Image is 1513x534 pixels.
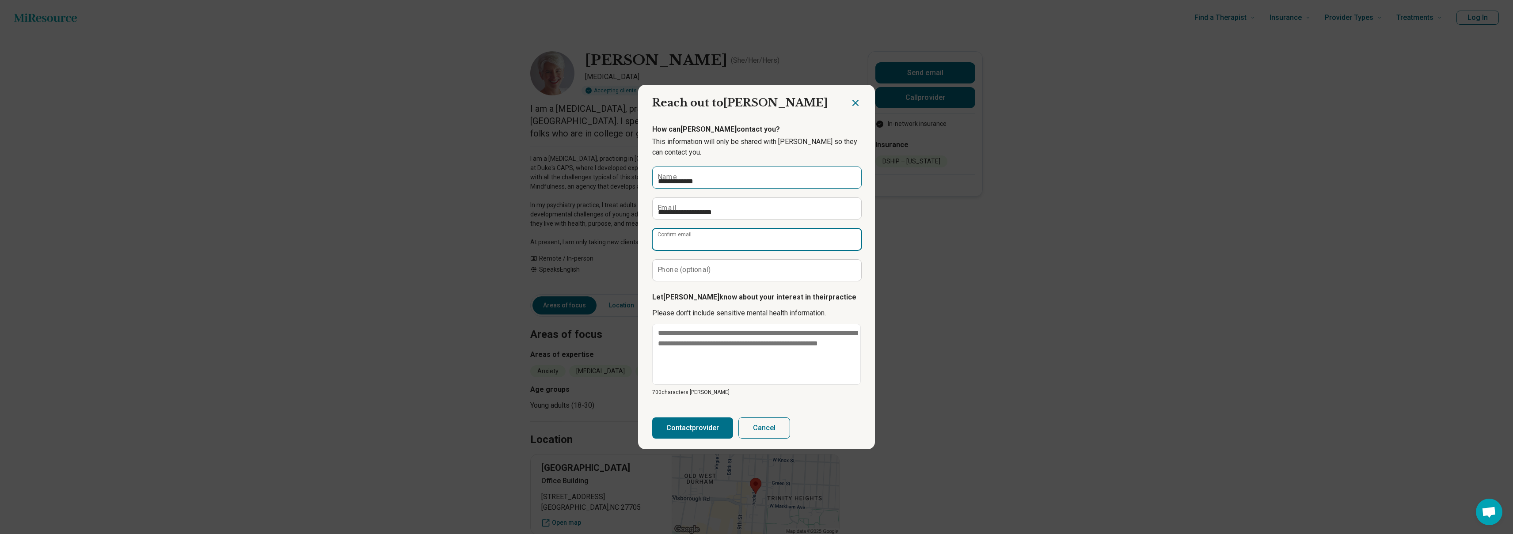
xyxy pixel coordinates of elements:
button: Cancel [738,417,790,439]
p: Let [PERSON_NAME] know about your interest in their practice [652,292,861,303]
span: Reach out to [PERSON_NAME] [652,96,828,109]
p: Please don’t include sensitive mental health information. [652,308,861,318]
label: Phone (optional) [658,266,711,273]
p: How can [PERSON_NAME] contact you? [652,124,861,135]
button: Close dialog [850,98,861,108]
label: Confirm email [658,232,692,237]
button: Contactprovider [652,417,733,439]
label: Email [658,205,676,212]
label: Name [658,174,677,181]
p: This information will only be shared with [PERSON_NAME] so they can contact you. [652,136,861,158]
p: 700 characters [PERSON_NAME] [652,388,861,396]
